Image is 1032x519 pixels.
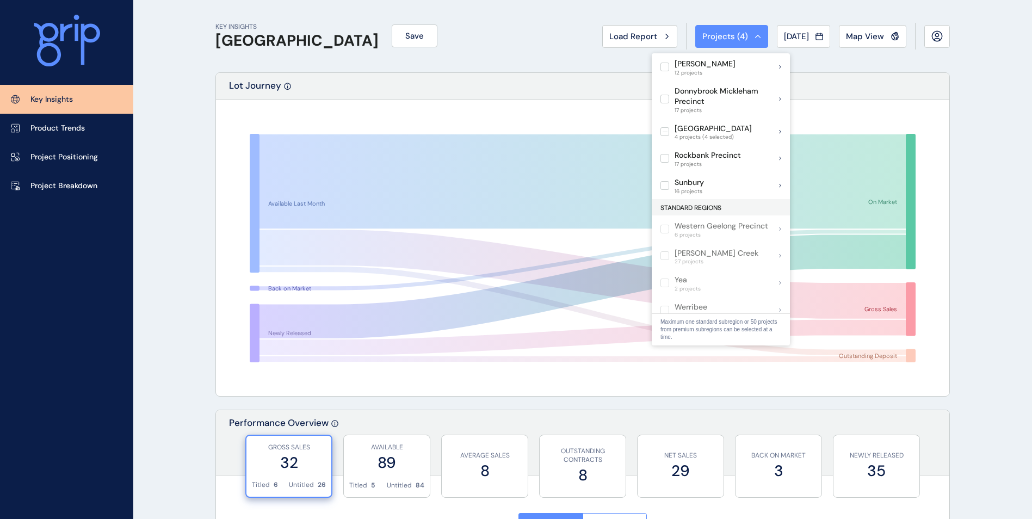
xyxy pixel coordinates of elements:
[675,177,704,188] p: Sunbury
[675,286,701,292] span: 2 projects
[839,25,906,48] button: Map View
[643,460,718,481] label: 29
[318,480,326,490] p: 26
[675,258,758,265] span: 27 projects
[30,152,98,163] p: Project Positioning
[784,31,809,42] span: [DATE]
[30,94,73,105] p: Key Insights
[675,275,701,286] p: Yea
[675,302,707,313] p: Werribee
[839,451,914,460] p: NEWLY RELEASED
[447,460,522,481] label: 8
[289,480,314,490] p: Untitled
[545,447,620,465] p: OUTSTANDING CONTRACTS
[675,107,779,114] span: 17 projects
[447,451,522,460] p: AVERAGE SALES
[675,312,707,319] span: 7 projects
[675,161,741,168] span: 17 projects
[274,480,278,490] p: 6
[405,30,424,41] span: Save
[839,460,914,481] label: 35
[675,123,752,134] p: [GEOGRAPHIC_DATA]
[741,451,816,460] p: BACK ON MARKET
[252,452,326,473] label: 32
[675,59,736,70] p: [PERSON_NAME]
[695,25,768,48] button: Projects (4)
[675,86,779,107] p: Donnybrook Mickleham Precinct
[846,31,884,42] span: Map View
[741,460,816,481] label: 3
[416,481,424,490] p: 84
[602,25,677,48] button: Load Report
[215,22,379,32] p: KEY INSIGHTS
[392,24,437,47] button: Save
[675,150,741,161] p: Rockbank Precinct
[252,480,270,490] p: Titled
[30,181,97,191] p: Project Breakdown
[349,452,424,473] label: 89
[675,134,752,140] span: 4 projects (4 selected)
[675,70,736,76] span: 12 projects
[30,123,85,134] p: Product Trends
[675,248,758,259] p: [PERSON_NAME] Creek
[643,451,718,460] p: NET SALES
[215,32,379,50] h1: [GEOGRAPHIC_DATA]
[702,31,748,42] span: Projects ( 4 )
[675,232,768,238] span: 6 projects
[229,79,281,100] p: Lot Journey
[675,221,768,232] p: Western Geelong Precinct
[545,465,620,486] label: 8
[371,481,375,490] p: 5
[675,188,704,195] span: 16 projects
[660,318,781,341] p: Maximum one standard subregion or 50 projects from premium subregions can be selected at a time.
[387,481,412,490] p: Untitled
[349,481,367,490] p: Titled
[252,443,326,452] p: GROSS SALES
[660,203,721,212] span: STANDARD REGIONS
[609,31,657,42] span: Load Report
[229,417,329,475] p: Performance Overview
[777,25,830,48] button: [DATE]
[349,443,424,452] p: AVAILABLE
